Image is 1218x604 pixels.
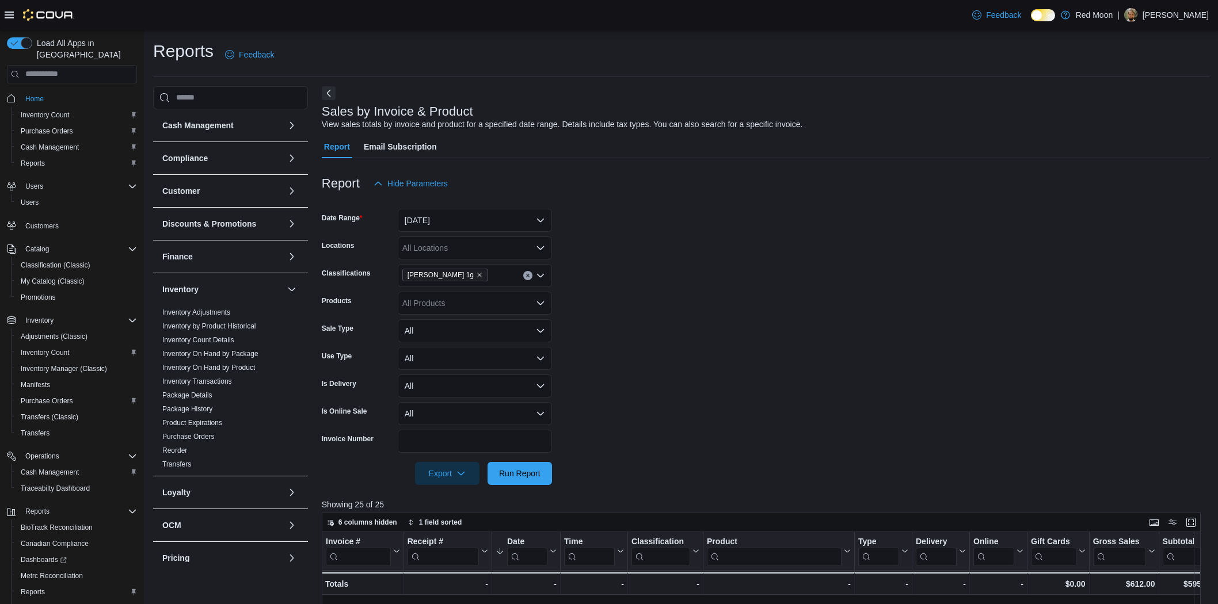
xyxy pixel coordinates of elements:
button: My Catalog (Classic) [12,273,142,289]
button: All [398,374,552,397]
button: Display options [1166,515,1179,529]
button: Cash Management [285,118,299,132]
button: All [398,347,552,370]
span: Adjustments (Classic) [16,330,137,343]
div: Product [707,536,842,547]
a: Feedback [968,3,1026,26]
span: Cash Management [21,468,79,477]
span: Inventory Adjustments [162,308,230,317]
a: My Catalog (Classic) [16,274,89,288]
div: Invoice # [326,536,391,547]
button: Inventory Manager (Classic) [12,361,142,377]
div: $595.01 [1162,577,1212,591]
button: Transfers (Classic) [12,409,142,425]
span: Feedback [986,9,1021,21]
label: Locations [322,241,355,250]
span: My Catalog (Classic) [16,274,137,288]
button: Receipt # [408,536,488,565]
div: Gift Cards [1031,536,1076,547]
div: Gross Sales [1093,536,1145,565]
label: Sale Type [322,324,353,333]
button: Date [496,536,557,565]
h3: Pricing [162,552,189,564]
span: My Catalog (Classic) [21,277,85,286]
span: Inventory by Product Historical [162,322,256,331]
label: Invoice Number [322,434,374,444]
img: Cova [23,9,74,21]
a: Transfers [162,460,191,468]
span: Users [16,196,137,209]
button: Pricing [285,551,299,565]
span: Purchase Orders [16,124,137,138]
span: Adjustments (Classic) [21,332,87,341]
div: - [408,577,488,591]
div: Classification [631,536,690,547]
button: Inventory [285,282,299,296]
label: Classifications [322,269,371,278]
a: Home [21,92,48,106]
span: Hide Parameters [387,178,448,189]
div: - [631,577,699,591]
button: Transfers [12,425,142,441]
a: Cash Management [16,140,83,154]
a: Inventory Manager (Classic) [16,362,112,376]
h3: Customer [162,185,200,197]
button: Open list of options [536,243,545,253]
span: Inventory On Hand by Package [162,349,258,358]
a: Inventory Count [16,108,74,122]
div: $0.00 [1031,577,1086,591]
button: Customer [162,185,283,197]
div: - [916,577,966,591]
span: Users [21,198,39,207]
div: Online [973,536,1014,565]
button: Cash Management [12,464,142,480]
h3: Loyalty [162,487,191,498]
span: Jeeter 1g [402,269,488,281]
div: Classification [631,536,690,565]
p: [PERSON_NAME] [1143,8,1209,22]
span: Package History [162,404,212,414]
button: Compliance [162,152,283,164]
a: Package History [162,405,212,413]
h3: Inventory [162,284,199,295]
div: Type [858,536,899,547]
a: BioTrack Reconciliation [16,521,97,534]
span: Catalog [25,244,49,254]
span: Purchase Orders [21,396,73,406]
button: Reports [12,584,142,600]
h3: Report [322,177,360,190]
span: Inventory Transactions [162,377,232,386]
span: Users [25,182,43,191]
a: Purchase Orders [16,394,78,408]
button: Users [12,194,142,211]
button: Product [707,536,851,565]
button: Type [858,536,908,565]
div: - [858,577,908,591]
span: Inventory Count [21,348,70,357]
button: Operations [21,449,64,463]
span: Manifests [21,380,50,389]
span: Reports [21,159,45,168]
p: | [1117,8,1120,22]
button: Reports [12,155,142,171]
div: Invoice # [326,536,391,565]
div: Totals [325,577,400,591]
button: Inventory Count [12,345,142,361]
button: Adjustments (Classic) [12,328,142,345]
div: View sales totals by invoice and product for a specified date range. Details include tax types. Y... [322,118,803,131]
span: Package Details [162,391,212,400]
a: Reorder [162,446,187,454]
a: Reports [16,156,50,170]
a: Canadian Compliance [16,537,93,551]
span: Cash Management [16,140,137,154]
label: Is Delivery [322,379,356,388]
span: Reorder [162,446,187,455]
div: Time [564,536,615,565]
div: Online [973,536,1014,547]
p: Red Moon [1076,8,1113,22]
span: Classification (Classic) [16,258,137,272]
div: Time [564,536,615,547]
div: Product [707,536,842,565]
button: Compliance [285,151,299,165]
a: Inventory Count [16,346,74,360]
